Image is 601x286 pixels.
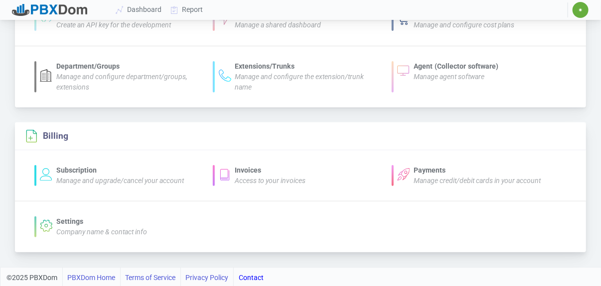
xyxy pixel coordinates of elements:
[572,1,589,18] button: ✷
[25,129,68,142] section: Billing
[235,177,306,185] i: Access to your invoices
[56,177,184,185] i: Manage and upgrade/cancel your account
[56,61,204,72] div: Department/Groups
[235,165,306,176] div: Invoices
[414,73,484,81] i: Manage agent software
[414,61,498,72] div: Agent (Collector software)
[414,177,541,185] i: Manage credit/debit cards in your account
[112,0,166,19] a: Dashboard
[56,73,187,91] i: Manage and configure department/groups, extensions
[56,216,147,227] div: Settings
[414,165,541,176] div: Payments
[235,61,383,72] div: Extensions/Trunks
[235,21,321,29] i: Manage a shared dashboard
[56,165,184,176] div: Subscription
[235,73,364,91] i: Manage and configure the extension/trunk name
[414,21,514,29] i: Manage and configure cost plans
[56,228,147,236] i: Company name & contact info
[56,21,171,29] i: Create an API key for the development
[579,7,583,13] span: ✷
[166,0,208,19] a: Report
